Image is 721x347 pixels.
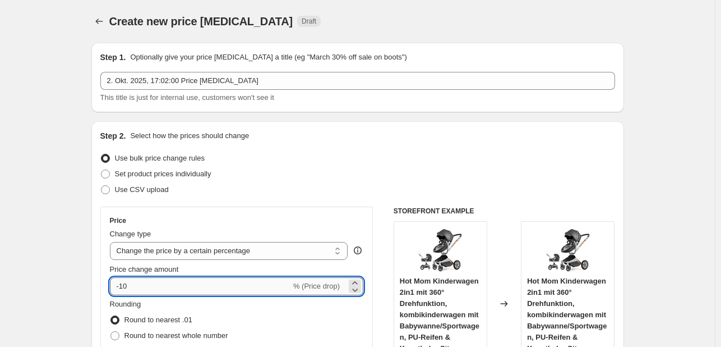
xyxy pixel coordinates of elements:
[100,72,615,90] input: 30% off holiday sale
[109,15,293,28] span: Create new price [MEDICAL_DATA]
[110,265,179,273] span: Price change amount
[115,170,211,178] span: Set product prices individually
[100,130,126,141] h2: Step 2.
[110,277,291,295] input: -15
[100,52,126,63] h2: Step 1.
[130,130,249,141] p: Select how the prices should change
[124,331,228,340] span: Round to nearest whole number
[130,52,406,63] p: Optionally give your price [MEDICAL_DATA] a title (eg "March 30% off sale on boots")
[293,282,340,290] span: % (Price drop)
[302,17,316,26] span: Draft
[100,93,274,102] span: This title is just for internal use, customers won't see it
[110,216,126,225] h3: Price
[91,13,107,29] button: Price change jobs
[115,154,205,162] span: Use bulk price change rules
[115,185,169,194] span: Use CSV upload
[352,245,363,256] div: help
[546,227,590,272] img: 71hSDZyFqaL_80x.jpg
[110,230,151,238] span: Change type
[418,227,463,272] img: 71hSDZyFqaL_80x.jpg
[394,207,615,216] h6: STOREFRONT EXAMPLE
[124,316,192,324] span: Round to nearest .01
[110,300,141,308] span: Rounding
